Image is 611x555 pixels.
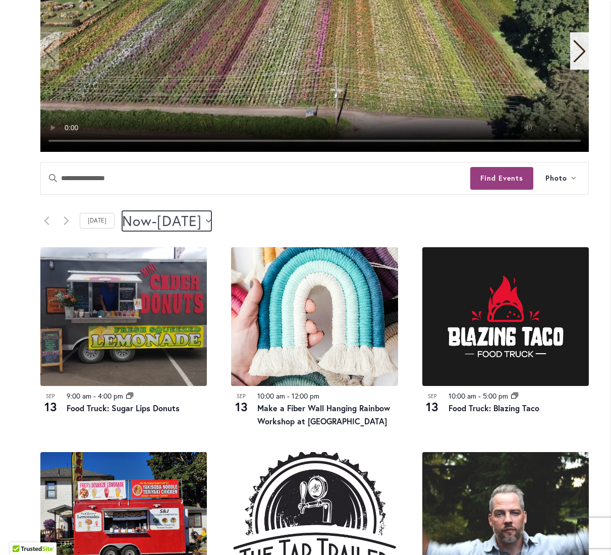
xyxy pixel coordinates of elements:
[8,519,36,547] iframe: Launch Accessibility Center
[257,403,390,426] a: Make a Fiber Wall Hanging Rainbow Workshop at [GEOGRAPHIC_DATA]
[60,215,72,227] a: Next Events
[449,403,539,413] a: Food Truck: Blazing Taco
[533,162,588,194] button: Photo
[80,213,115,229] a: Click to select today's date
[287,391,290,401] span: -
[231,247,398,386] img: dac1d8298e0593a49089e8edc3ffbdf8
[157,211,202,231] span: [DATE]
[470,167,533,190] button: Find Events
[478,391,481,401] span: -
[93,391,96,401] span: -
[449,391,476,401] time: 10:00 am
[67,403,180,413] a: Food Truck: Sugar Lips Donuts
[122,211,152,231] span: Now
[231,398,251,415] span: 13
[98,391,123,401] time: 4:00 pm
[122,211,211,231] button: Click to toggle datepicker
[40,215,52,227] a: Previous Events
[483,391,508,401] time: 5:00 pm
[67,391,91,401] time: 9:00 am
[40,247,207,386] img: Food Truck: Sugar Lips Apple Cider Donuts
[40,392,61,401] span: Sep
[40,398,61,415] span: 13
[292,391,319,401] time: 12:00 pm
[422,247,589,386] img: Blazing Taco Food Truck
[545,173,567,184] span: Photo
[422,398,442,415] span: 13
[422,392,442,401] span: Sep
[41,162,470,194] input: Enter Keyword. Search for events by Keyword.
[231,392,251,401] span: Sep
[257,391,285,401] time: 10:00 am
[152,211,157,231] span: -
